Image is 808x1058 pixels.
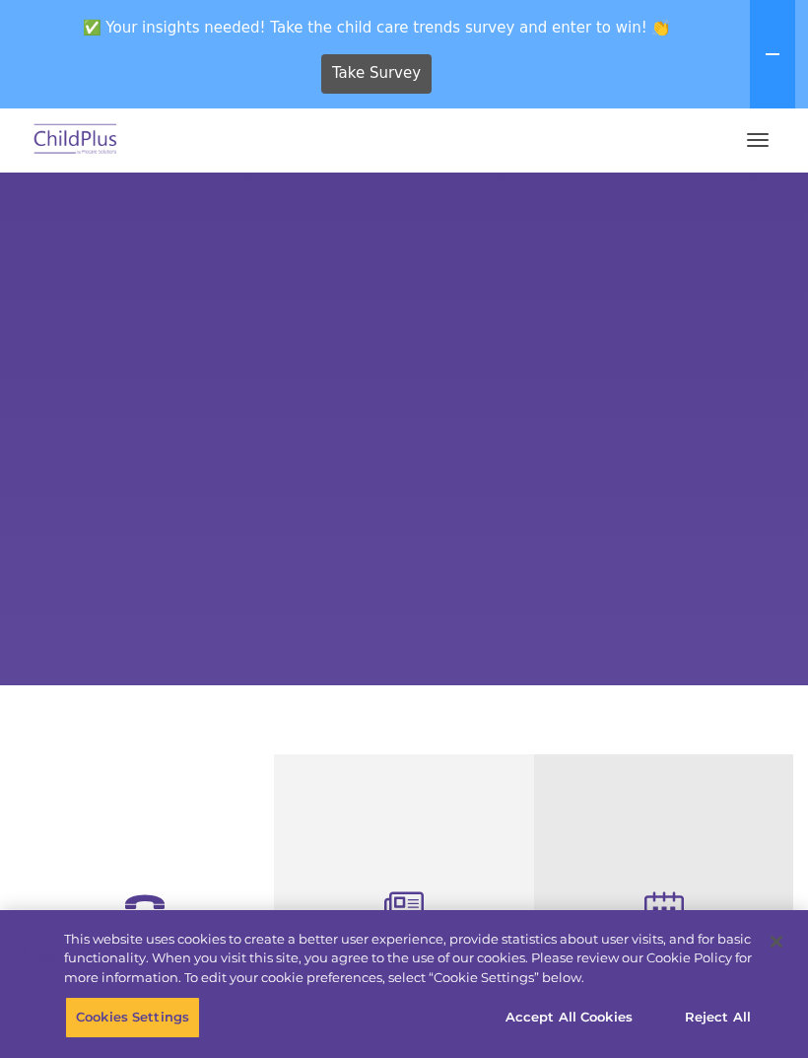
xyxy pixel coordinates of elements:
[64,930,752,988] div: This website uses cookies to create a better user experience, provide statistics about user visit...
[65,997,200,1038] button: Cookies Settings
[656,997,779,1038] button: Reject All
[8,8,746,46] span: ✅ Your insights needed! Take the child care trends survey and enter to win! 👏
[332,56,421,91] span: Take Survey
[321,54,433,94] a: Take Survey
[495,997,643,1038] button: Accept All Cookies
[30,117,122,164] img: ChildPlus by Procare Solutions
[755,920,798,963] button: Close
